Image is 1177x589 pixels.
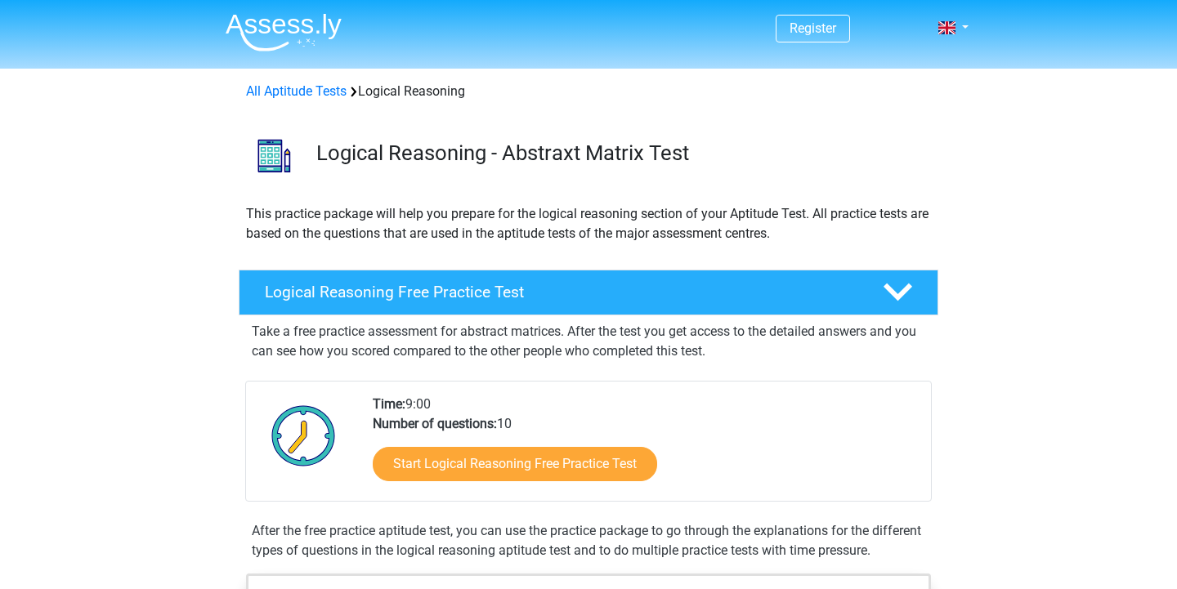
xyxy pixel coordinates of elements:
div: Logical Reasoning [239,82,938,101]
a: Register [790,20,836,36]
div: 9:00 10 [360,395,930,501]
img: Clock [262,395,345,476]
p: This practice package will help you prepare for the logical reasoning section of your Aptitude Te... [246,204,931,243]
a: Start Logical Reasoning Free Practice Test [373,447,657,481]
div: After the free practice aptitude test, you can use the practice package to go through the explana... [245,521,932,560]
h3: Logical Reasoning - Abstraxt Matrix Test [316,141,925,166]
p: Take a free practice assessment for abstract matrices. After the test you get access to the detai... [252,322,925,361]
a: Logical Reasoning Free Practice Test [232,270,945,315]
a: All Aptitude Tests [246,83,347,99]
img: Assessly [226,13,342,51]
b: Number of questions: [373,416,497,431]
b: Time: [373,396,405,412]
h4: Logical Reasoning Free Practice Test [265,283,857,301]
img: logical reasoning [239,121,309,190]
